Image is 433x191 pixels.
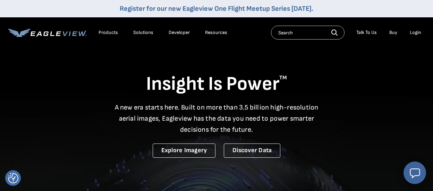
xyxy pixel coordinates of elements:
[410,29,421,36] div: Login
[120,5,313,13] a: Register for our new Eagleview One Flight Meetup Series [DATE].
[279,75,287,81] sup: TM
[8,173,18,183] button: Consent Preferences
[153,144,216,158] a: Explore Imagery
[205,29,227,36] div: Resources
[271,26,345,40] input: Search
[169,29,190,36] a: Developer
[99,29,118,36] div: Products
[356,29,377,36] div: Talk To Us
[224,144,280,158] a: Discover Data
[110,102,323,135] p: A new era starts here. Built on more than 3.5 billion high-resolution aerial images, Eagleview ha...
[404,162,426,184] button: Open chat window
[133,29,153,36] div: Solutions
[389,29,397,36] a: Buy
[8,72,425,96] h1: Insight Is Power
[8,173,18,183] img: Revisit consent button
